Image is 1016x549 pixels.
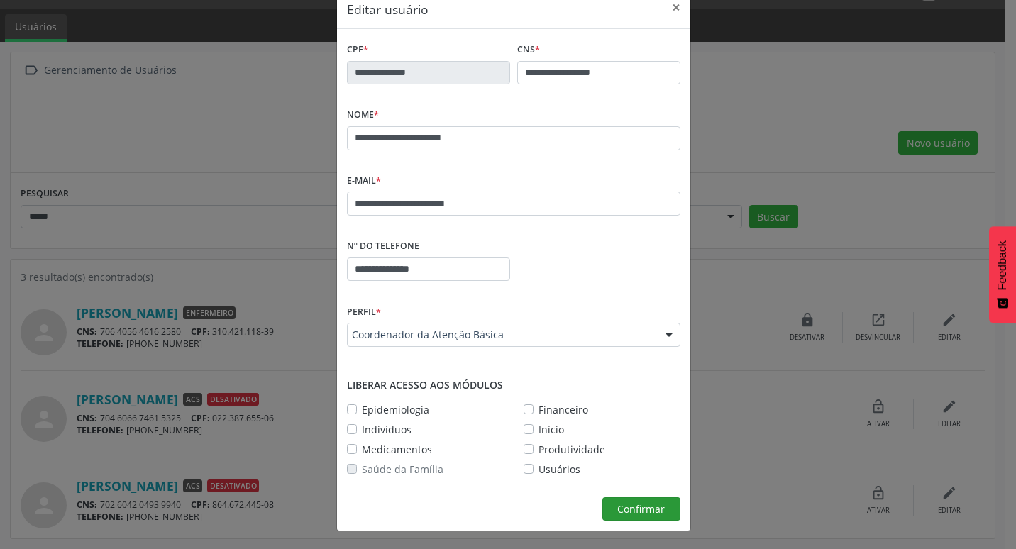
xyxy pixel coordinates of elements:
label: Epidemiologia [362,402,429,417]
label: CNS [517,39,540,61]
label: Medicamentos [362,442,432,457]
label: Início [539,422,564,437]
label: CPF [347,39,368,61]
span: Confirmar [617,502,665,516]
span: Feedback [996,240,1009,290]
button: Feedback - Mostrar pesquisa [989,226,1016,323]
span: Coordenador da Atenção Básica [352,328,651,342]
button: Confirmar [602,497,680,521]
label: Usuários [539,462,580,477]
label: Nº do Telefone [347,235,419,257]
label: E-mail [347,170,381,192]
label: Produtividade [539,442,605,457]
label: Nome [347,104,379,126]
label: Indivíduos [362,422,412,437]
label: Saúde da Família [362,462,443,477]
label: Perfil [347,301,381,323]
div: Liberar acesso aos módulos [347,377,680,392]
label: Financeiro [539,402,588,417]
